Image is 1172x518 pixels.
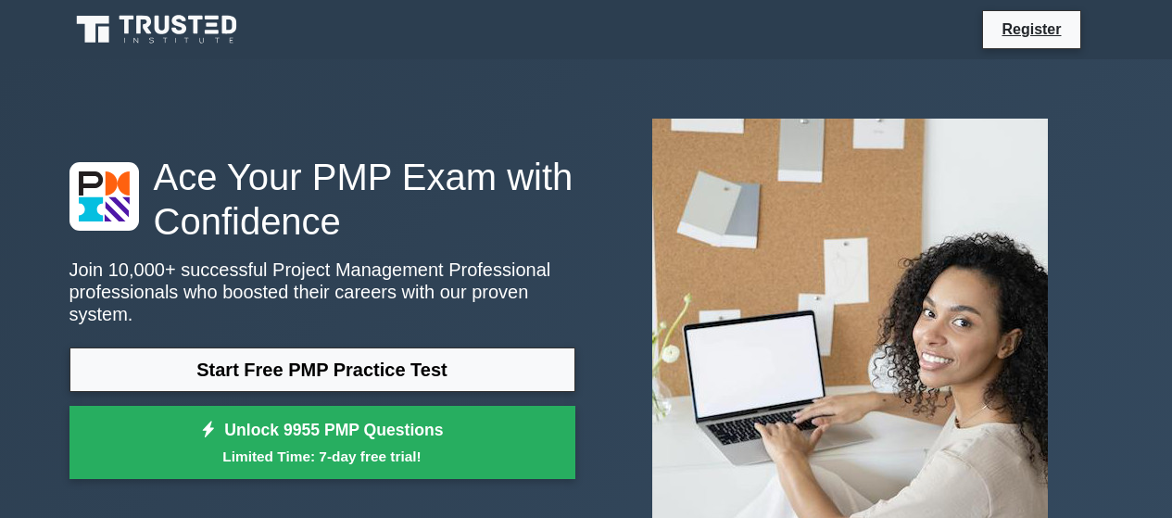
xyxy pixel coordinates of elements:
small: Limited Time: 7-day free trial! [93,446,552,467]
a: Start Free PMP Practice Test [69,347,575,392]
a: Register [990,18,1072,41]
a: Unlock 9955 PMP QuestionsLimited Time: 7-day free trial! [69,406,575,480]
p: Join 10,000+ successful Project Management Professional professionals who boosted their careers w... [69,259,575,325]
h1: Ace Your PMP Exam with Confidence [69,155,575,244]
